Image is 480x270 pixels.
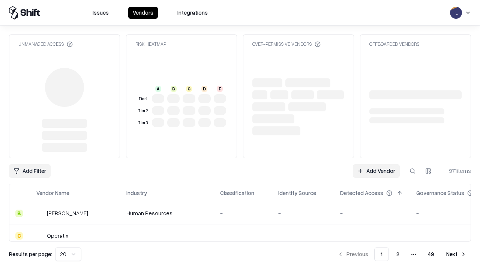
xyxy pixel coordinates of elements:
[390,247,405,261] button: 2
[155,86,161,92] div: A
[353,164,400,178] a: Add Vendor
[137,120,149,126] div: Tier 3
[126,209,208,217] div: Human Resources
[201,86,207,92] div: D
[340,232,404,240] div: -
[171,86,177,92] div: B
[442,247,471,261] button: Next
[374,247,389,261] button: 1
[278,232,328,240] div: -
[36,232,44,240] img: Operatix
[340,209,404,217] div: -
[220,209,266,217] div: -
[126,232,208,240] div: -
[186,86,192,92] div: C
[252,41,321,47] div: Over-Permissive Vendors
[128,7,158,19] button: Vendors
[422,247,440,261] button: 49
[9,250,52,258] p: Results per page:
[15,232,23,240] div: C
[137,108,149,114] div: Tier 2
[36,189,69,197] div: Vendor Name
[88,7,113,19] button: Issues
[135,41,166,47] div: Risk Heatmap
[217,86,223,92] div: F
[340,189,383,197] div: Detected Access
[9,164,51,178] button: Add Filter
[278,189,316,197] div: Identity Source
[47,232,68,240] div: Operatix
[441,167,471,175] div: 971 items
[18,41,73,47] div: Unmanaged Access
[173,7,212,19] button: Integrations
[15,210,23,217] div: B
[278,209,328,217] div: -
[47,209,88,217] div: [PERSON_NAME]
[137,96,149,102] div: Tier 1
[220,189,254,197] div: Classification
[126,189,147,197] div: Industry
[416,189,464,197] div: Governance Status
[36,210,44,217] img: Deel
[220,232,266,240] div: -
[369,41,419,47] div: Offboarded Vendors
[333,247,471,261] nav: pagination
